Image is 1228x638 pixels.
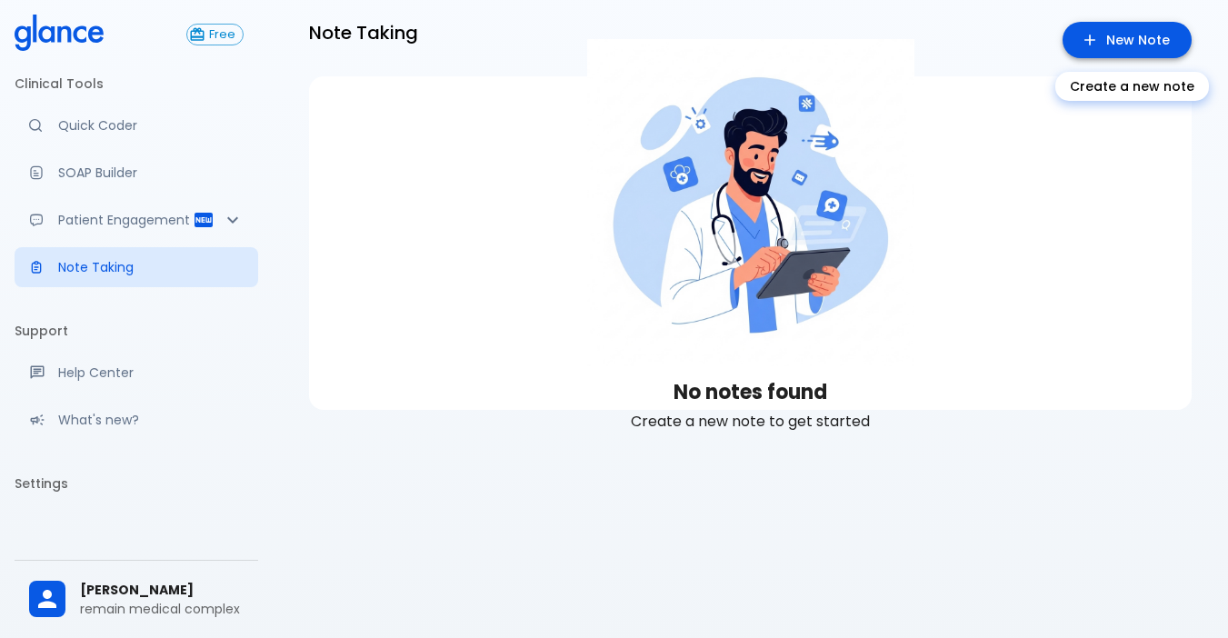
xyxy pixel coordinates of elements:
a: Advanced note-taking [15,247,258,287]
a: Docugen: Compose a clinical documentation in seconds [15,153,258,193]
h3: No notes found [674,381,827,404]
li: Support [15,309,258,353]
p: Quick Coder [58,116,244,135]
div: Create a new note [1055,72,1209,101]
p: Note Taking [58,258,244,276]
p: remain medical complex [80,600,244,618]
div: Recent updates and feature releases [15,400,258,440]
p: SOAP Builder [58,164,244,182]
a: Manage your settings [15,505,258,545]
p: Create a new note to get started [631,411,870,433]
button: Free [186,24,244,45]
a: Create a new note [1063,22,1192,59]
a: Get help from our support team [15,353,258,393]
h6: Note Taking [309,18,418,47]
p: Help Center [58,364,244,382]
p: Patient Engagement [58,211,193,229]
a: Click to view or change your subscription [186,24,258,45]
span: Free [202,28,243,42]
img: Empty State [587,39,914,366]
p: What's new? [58,411,244,429]
div: Patient Reports & Referrals [15,200,258,240]
a: Moramiz: Find ICD10AM codes instantly [15,105,258,145]
li: Settings [15,462,258,505]
li: Clinical Tools [15,62,258,105]
span: [PERSON_NAME] [80,581,244,600]
div: [PERSON_NAME]remain medical complex [15,568,258,631]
